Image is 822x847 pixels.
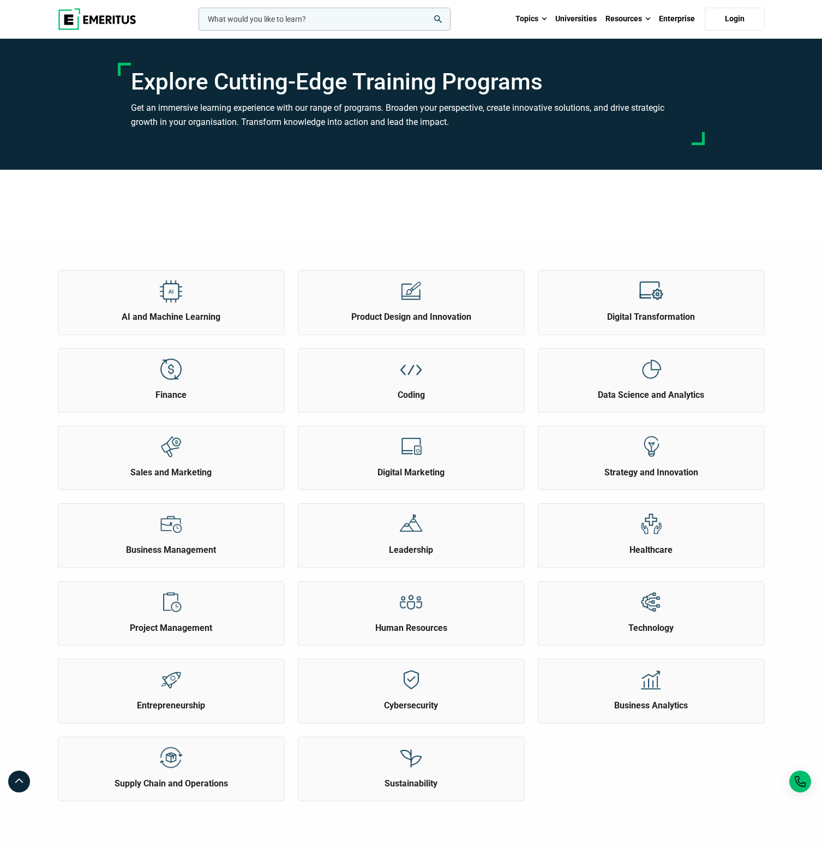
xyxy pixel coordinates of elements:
[298,737,524,790] a: Explore Topics Sustainability
[639,590,663,615] img: Explore Topics
[58,737,284,790] a: Explore Topics Supply Chain and Operations
[541,389,761,401] h2: Data Science and Analytics
[61,700,281,712] h2: Entrepreneurship
[58,582,284,634] a: Explore Topics Project Management
[61,311,281,323] h2: AI and Machine Learning
[159,590,183,615] img: Explore Topics
[61,622,281,634] h2: Project Management
[298,426,524,479] a: Explore Topics Digital Marketing
[298,271,524,323] a: Explore Topics Product Design and Innovation
[131,68,692,96] h1: Explore Cutting-Edge Training Programs
[159,667,183,692] img: Explore Topics
[159,745,183,770] img: Explore Topics
[399,745,423,770] img: Explore Topics
[399,279,423,303] img: Explore Topics
[298,349,524,401] a: Explore Topics Coding
[541,311,761,323] h2: Digital Transformation
[301,389,521,401] h2: Coding
[399,512,423,536] img: Explore Topics
[61,389,281,401] h2: Finance
[399,434,423,459] img: Explore Topics
[399,590,423,615] img: Explore Topics
[538,349,764,401] a: Explore Topics Data Science and Analytics
[301,700,521,712] h2: Cybersecurity
[639,357,663,381] img: Explore Topics
[61,778,281,790] h2: Supply Chain and Operations
[298,582,524,634] a: Explore Topics Human Resources
[639,512,663,536] img: Explore Topics
[58,426,284,479] a: Explore Topics Sales and Marketing
[58,504,284,556] a: Explore Topics Business Management
[301,311,521,323] h2: Product Design and Innovation
[131,101,692,129] h3: Get an immersive learning experience with our range of programs. Broaden your perspective, create...
[298,504,524,556] a: Explore Topics Leadership
[639,667,663,692] img: Explore Topics
[639,434,663,459] img: Explore Topics
[399,357,423,381] img: Explore Topics
[301,778,521,790] h2: Sustainability
[639,279,663,303] img: Explore Topics
[298,659,524,712] a: Explore Topics Cybersecurity
[705,8,765,31] a: Login
[301,467,521,479] h2: Digital Marketing
[538,582,764,634] a: Explore Topics Technology
[159,279,183,303] img: Explore Topics
[58,271,284,323] a: Explore Topics AI and Machine Learning
[541,622,761,634] h2: Technology
[538,271,764,323] a: Explore Topics Digital Transformation
[538,659,764,712] a: Explore Topics Business Analytics
[538,504,764,556] a: Explore Topics Healthcare
[58,349,284,401] a: Explore Topics Finance
[58,659,284,712] a: Explore Topics Entrepreneurship
[541,700,761,712] h2: Business Analytics
[159,512,183,536] img: Explore Topics
[301,544,521,556] h2: Leadership
[538,426,764,479] a: Explore Topics Strategy and Innovation
[61,467,281,479] h2: Sales and Marketing
[61,544,281,556] h2: Business Management
[541,467,761,479] h2: Strategy and Innovation
[159,357,183,381] img: Explore Topics
[159,434,183,459] img: Explore Topics
[399,667,423,692] img: Explore Topics
[301,622,521,634] h2: Human Resources
[199,8,451,31] input: woocommerce-product-search-field-0
[541,544,761,556] h2: Healthcare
